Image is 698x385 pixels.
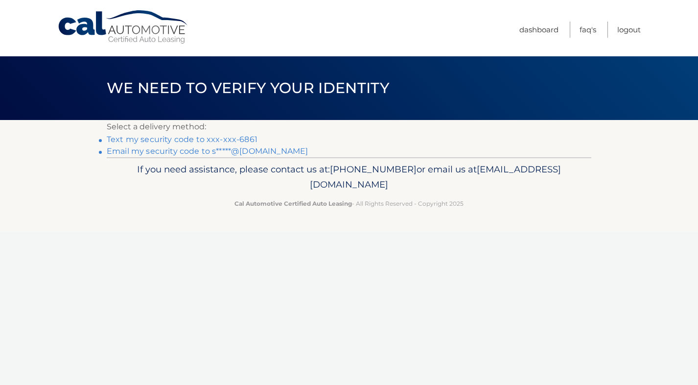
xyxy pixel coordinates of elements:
a: Logout [617,22,641,38]
strong: Cal Automotive Certified Auto Leasing [234,200,352,207]
p: Select a delivery method: [107,120,591,134]
span: We need to verify your identity [107,79,389,97]
a: FAQ's [580,22,596,38]
p: If you need assistance, please contact us at: or email us at [113,162,585,193]
span: [PHONE_NUMBER] [330,164,417,175]
a: Dashboard [519,22,558,38]
p: - All Rights Reserved - Copyright 2025 [113,198,585,209]
a: Text my security code to xxx-xxx-6861 [107,135,257,144]
a: Cal Automotive [57,10,189,45]
a: Email my security code to s*****@[DOMAIN_NAME] [107,146,308,156]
